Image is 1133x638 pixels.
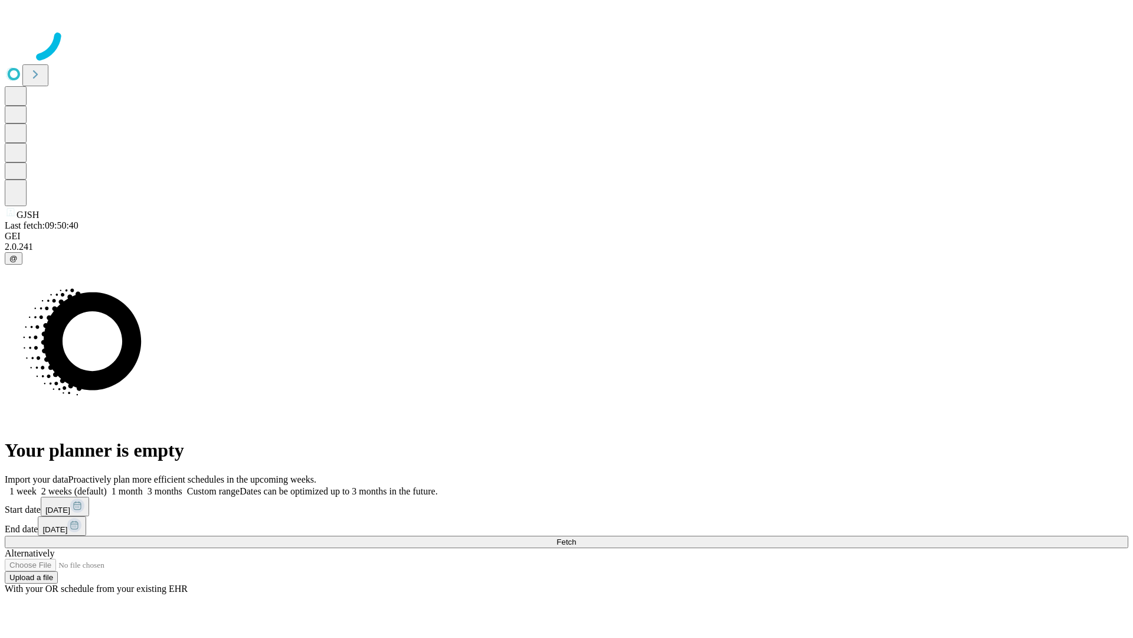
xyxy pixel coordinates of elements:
[187,486,240,496] span: Custom range
[5,252,22,265] button: @
[38,516,86,536] button: [DATE]
[5,536,1128,548] button: Fetch
[5,231,1128,242] div: GEI
[45,506,70,515] span: [DATE]
[42,525,67,534] span: [DATE]
[5,440,1128,461] h1: Your planner is empty
[5,584,188,594] span: With your OR schedule from your existing EHR
[9,254,18,263] span: @
[5,497,1128,516] div: Start date
[9,486,37,496] span: 1 week
[5,474,68,484] span: Import your data
[112,486,143,496] span: 1 month
[240,486,437,496] span: Dates can be optimized up to 3 months in the future.
[17,210,39,220] span: GJSH
[5,516,1128,536] div: End date
[68,474,316,484] span: Proactively plan more efficient schedules in the upcoming weeks.
[5,220,78,230] span: Last fetch: 09:50:40
[5,571,58,584] button: Upload a file
[148,486,182,496] span: 3 months
[5,548,54,558] span: Alternatively
[41,486,107,496] span: 2 weeks (default)
[5,242,1128,252] div: 2.0.241
[556,538,576,546] span: Fetch
[41,497,89,516] button: [DATE]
